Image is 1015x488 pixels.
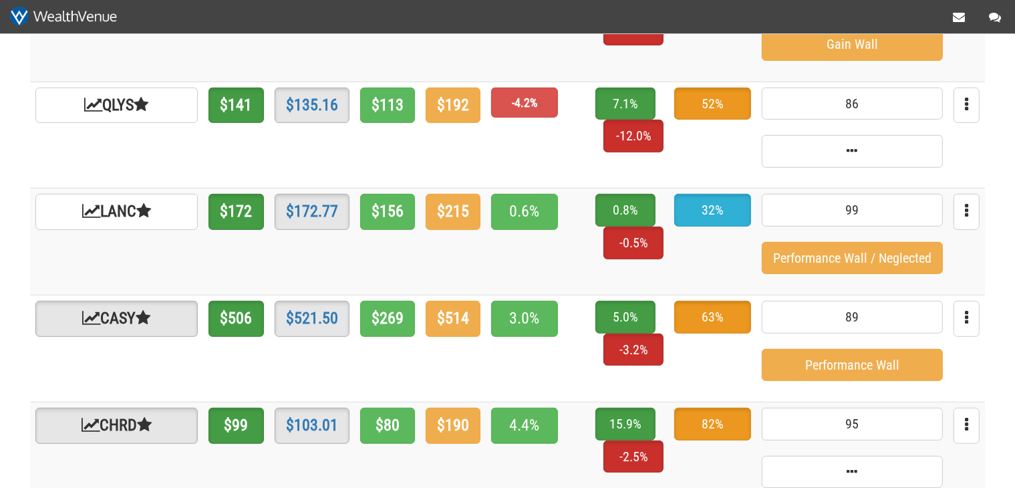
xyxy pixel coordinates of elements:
[208,301,264,337] span: $506
[762,28,943,61] span: Gain Wall
[762,408,943,441] span: 95
[595,88,656,120] span: 7.1%
[674,88,751,120] span: 52%
[595,301,656,334] span: 5.0%
[762,301,943,334] span: 89
[10,7,117,26] img: wv-white_435x79p.png
[426,301,480,337] span: $514
[595,408,656,441] span: 15.9%
[360,301,415,337] span: $269
[208,88,264,124] span: $141
[491,194,558,230] span: 0.6%
[674,194,751,227] span: 32%
[35,194,198,230] a: LANC
[674,408,751,441] span: 82%
[603,441,664,473] span: -2.5%
[360,408,415,444] span: $80
[286,202,338,221] a: $172.77
[491,408,558,444] span: 4.4%
[491,301,558,337] span: 3.0%
[208,408,264,444] span: $99
[35,408,198,444] a: CHRD
[762,194,943,227] span: 99
[360,194,415,230] span: $156
[603,334,664,366] span: -3.2%
[762,349,943,382] span: Performance Wall
[603,120,664,152] span: -12.0%
[426,408,480,444] span: $190
[426,194,480,230] span: $215
[286,309,338,328] a: $521.50
[35,301,198,337] a: CASY
[35,88,198,124] a: QLYS
[491,88,558,118] span: -4.2%
[208,194,264,230] span: $172
[762,88,943,120] span: 86
[286,96,338,114] a: $135.16
[595,194,656,227] span: 0.8%
[360,88,415,124] span: $113
[286,416,338,435] a: $103.01
[674,301,751,334] span: 63%
[603,227,664,259] span: -0.5%
[426,88,480,124] span: $192
[762,242,943,275] span: Performance Wall / Neglected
